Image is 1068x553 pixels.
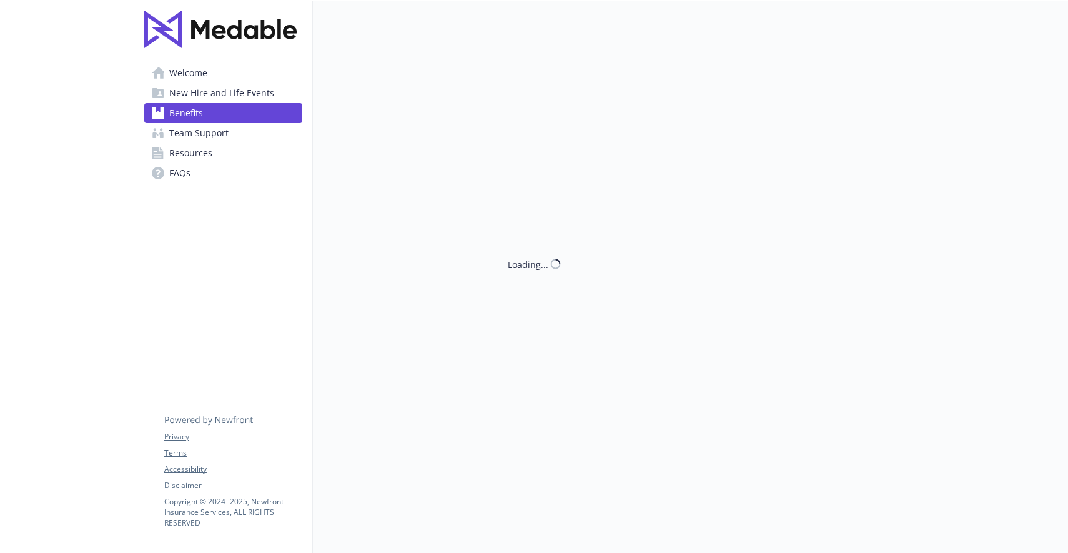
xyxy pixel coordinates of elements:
span: New Hire and Life Events [169,83,274,103]
span: Resources [169,143,212,163]
div: Loading... [508,257,548,271]
a: Benefits [144,103,302,123]
a: Disclaimer [164,480,302,491]
a: Privacy [164,431,302,442]
a: FAQs [144,163,302,183]
span: Benefits [169,103,203,123]
a: Resources [144,143,302,163]
a: Terms [164,447,302,459]
span: Team Support [169,123,229,143]
p: Copyright © 2024 - 2025 , Newfront Insurance Services, ALL RIGHTS RESERVED [164,496,302,528]
a: Welcome [144,63,302,83]
a: New Hire and Life Events [144,83,302,103]
span: FAQs [169,163,190,183]
span: Welcome [169,63,207,83]
a: Team Support [144,123,302,143]
a: Accessibility [164,464,302,475]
